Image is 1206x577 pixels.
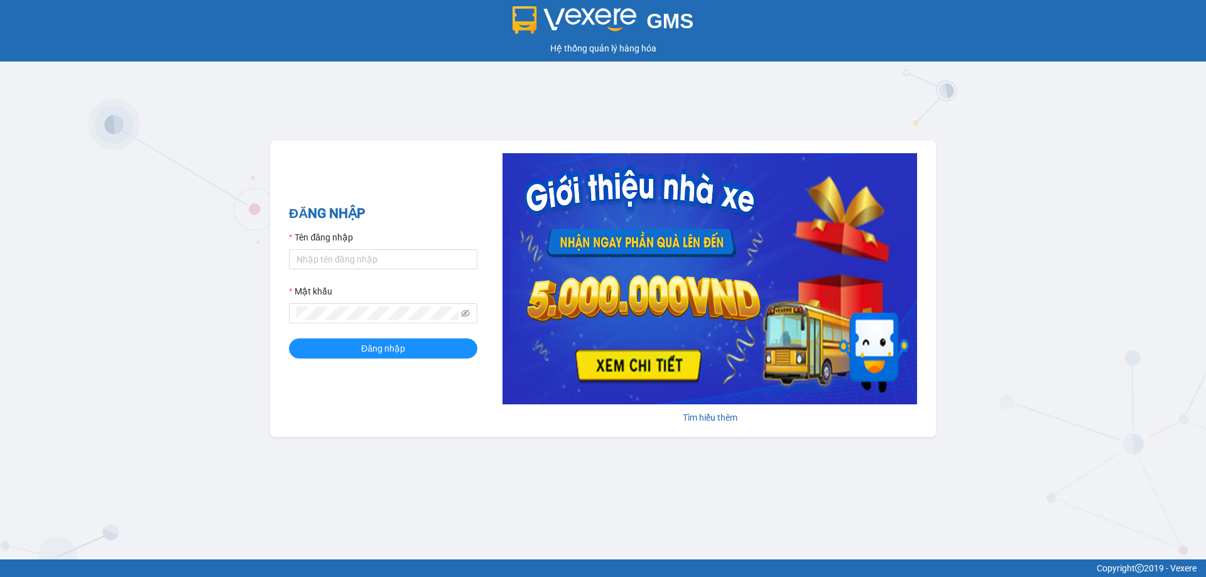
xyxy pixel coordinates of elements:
span: GMS [646,9,693,33]
a: GMS [513,19,694,29]
button: Đăng nhập [289,338,477,359]
div: Hệ thống quản lý hàng hóa [3,41,1203,55]
div: Copyright 2019 - Vexere [9,561,1197,575]
span: copyright [1135,564,1144,573]
h2: ĐĂNG NHẬP [289,203,477,224]
span: eye-invisible [461,309,470,318]
img: logo 2 [513,6,637,34]
label: Tên đăng nhập [289,230,353,244]
label: Mật khẩu [289,284,332,298]
img: banner-0 [503,153,917,404]
span: Đăng nhập [361,342,405,355]
input: Mật khẩu [296,306,459,320]
input: Tên đăng nhập [289,249,477,269]
div: Tìm hiểu thêm [503,411,917,424]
